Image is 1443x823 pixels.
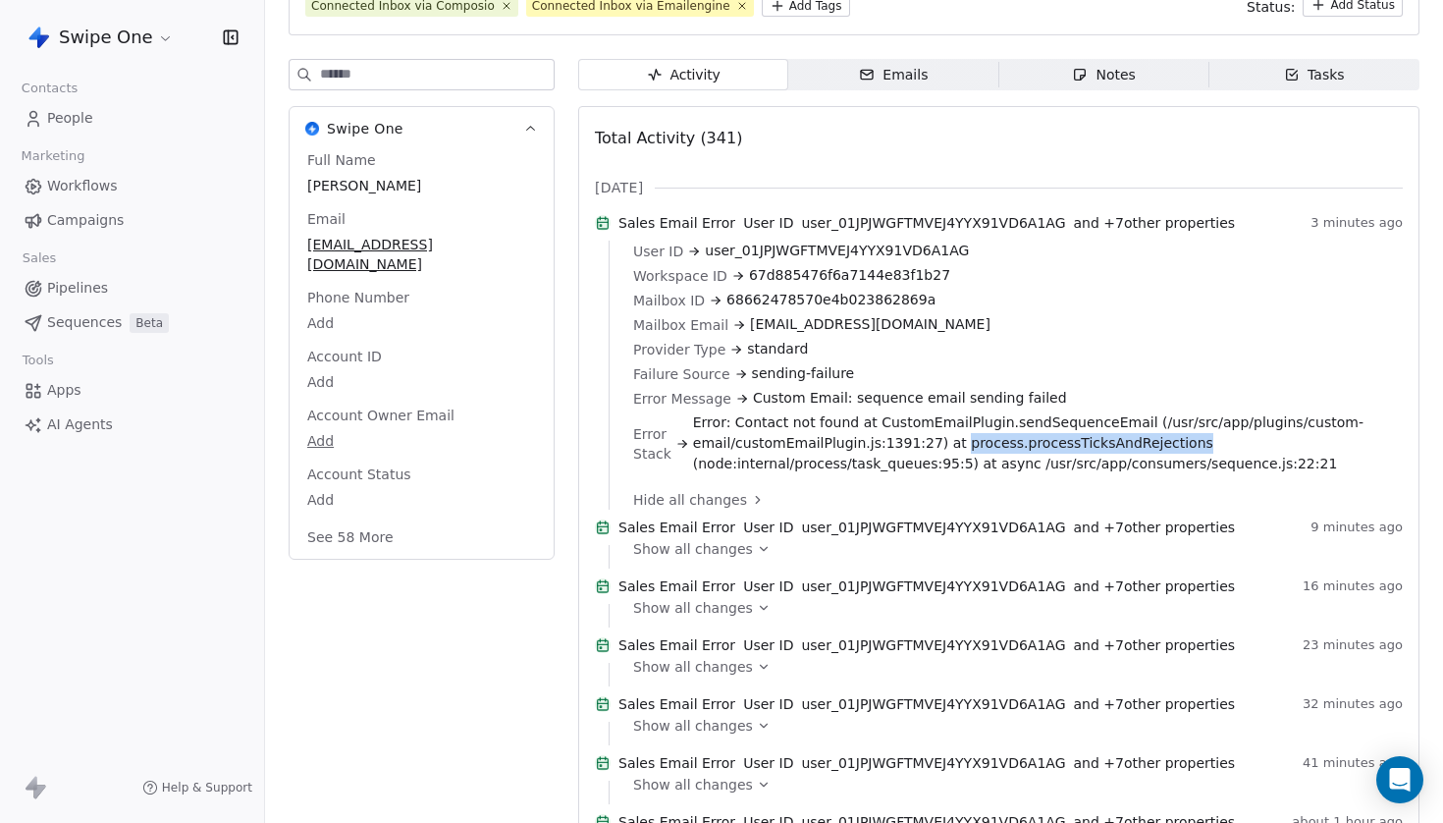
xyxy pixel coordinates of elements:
[1074,213,1236,233] span: and + 7 other properties
[307,490,536,510] span: Add
[633,315,728,335] span: Mailbox Email
[743,518,793,537] span: User ID
[743,753,793,773] span: User ID
[290,107,554,150] button: Swipe OneSwipe One
[1074,753,1236,773] span: and + 7 other properties
[743,576,793,596] span: User ID
[16,170,248,202] a: Workflows
[743,635,793,655] span: User ID
[753,388,1067,409] span: Custom Email: sequence email sending failed
[633,340,725,359] span: Provider Type
[47,380,81,401] span: Apps
[618,694,735,714] span: Sales Email Error
[47,108,93,129] span: People
[743,694,793,714] span: User ID
[633,598,1389,618] a: Show all changes
[307,176,536,195] span: [PERSON_NAME]
[47,210,124,231] span: Campaigns
[1310,215,1403,231] span: 3 minutes ago
[633,716,753,736] span: Show all changes
[47,176,118,196] span: Workflows
[595,178,643,197] span: [DATE]
[142,780,252,796] a: Help & Support
[303,209,349,229] span: Email
[801,694,1065,714] span: user_01JPJWGFTMVEJ4YYX91VD6A1AG
[752,363,855,384] span: sending-failure
[1284,65,1345,85] div: Tasks
[16,306,248,339] a: SequencesBeta
[633,775,753,795] span: Show all changes
[618,213,735,233] span: Sales Email Error
[750,314,990,335] span: [EMAIL_ADDRESS][DOMAIN_NAME]
[801,518,1065,537] span: user_01JPJWGFTMVEJ4YYX91VD6A1AG
[16,204,248,237] a: Campaigns
[303,406,458,425] span: Account Owner Email
[1074,635,1236,655] span: and + 7 other properties
[1303,755,1403,771] span: 41 minutes ago
[303,347,386,366] span: Account ID
[327,119,403,138] span: Swipe One
[1074,576,1236,596] span: and + 7 other properties
[307,235,536,274] span: [EMAIL_ADDRESS][DOMAIN_NAME]
[633,490,747,510] span: Hide all changes
[747,339,808,359] span: standard
[16,409,248,441] a: AI Agents
[633,266,727,286] span: Workspace ID
[801,213,1065,233] span: user_01JPJWGFTMVEJ4YYX91VD6A1AG
[1072,65,1135,85] div: Notes
[16,272,248,304] a: Pipelines
[633,364,730,384] span: Failure Source
[47,414,113,435] span: AI Agents
[27,26,51,49] img: Swipe%20One%20Logo%201-1.svg
[633,598,753,618] span: Show all changes
[801,576,1065,596] span: user_01JPJWGFTMVEJ4YYX91VD6A1AG
[47,312,122,333] span: Sequences
[1303,637,1403,653] span: 23 minutes ago
[618,753,735,773] span: Sales Email Error
[633,539,753,559] span: Show all changes
[47,278,108,299] span: Pipelines
[303,465,415,484] span: Account Status
[130,313,169,333] span: Beta
[801,635,1065,655] span: user_01JPJWGFTMVEJ4YYX91VD6A1AG
[307,372,536,392] span: Add
[16,374,248,407] a: Apps
[1310,520,1403,535] span: 9 minutes ago
[14,346,62,375] span: Tools
[307,313,536,333] span: Add
[1303,578,1403,594] span: 16 minutes ago
[726,290,935,310] span: 68662478570e4b023862869a
[14,244,65,273] span: Sales
[13,74,86,103] span: Contacts
[618,576,735,596] span: Sales Email Error
[743,213,793,233] span: User ID
[303,288,413,307] span: Phone Number
[633,716,1389,736] a: Show all changes
[1074,694,1236,714] span: and + 7 other properties
[801,753,1065,773] span: user_01JPJWGFTMVEJ4YYX91VD6A1AG
[633,657,753,677] span: Show all changes
[633,490,1389,510] a: Hide all changes
[303,150,380,170] span: Full Name
[59,25,153,50] span: Swipe One
[693,412,1389,474] span: Error: Contact not found at CustomEmailPlugin.sendSequenceEmail (/usr/src/app/plugins/custom-emai...
[1074,518,1236,537] span: and + 7 other properties
[24,21,178,54] button: Swipe One
[595,129,742,147] span: Total Activity (341)
[618,518,735,537] span: Sales Email Error
[162,780,252,796] span: Help & Support
[633,539,1389,559] a: Show all changes
[618,635,735,655] span: Sales Email Error
[16,102,248,135] a: People
[13,141,93,171] span: Marketing
[1376,756,1423,803] div: Open Intercom Messenger
[859,65,928,85] div: Emails
[749,265,950,286] span: 67d885476f6a7144e83f1b27
[1303,696,1403,712] span: 32 minutes ago
[633,242,683,261] span: User ID
[633,775,1389,795] a: Show all changes
[633,291,705,310] span: Mailbox ID
[290,150,554,559] div: Swipe OneSwipe One
[295,520,405,555] button: See 58 More
[633,424,671,464] span: Error Stack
